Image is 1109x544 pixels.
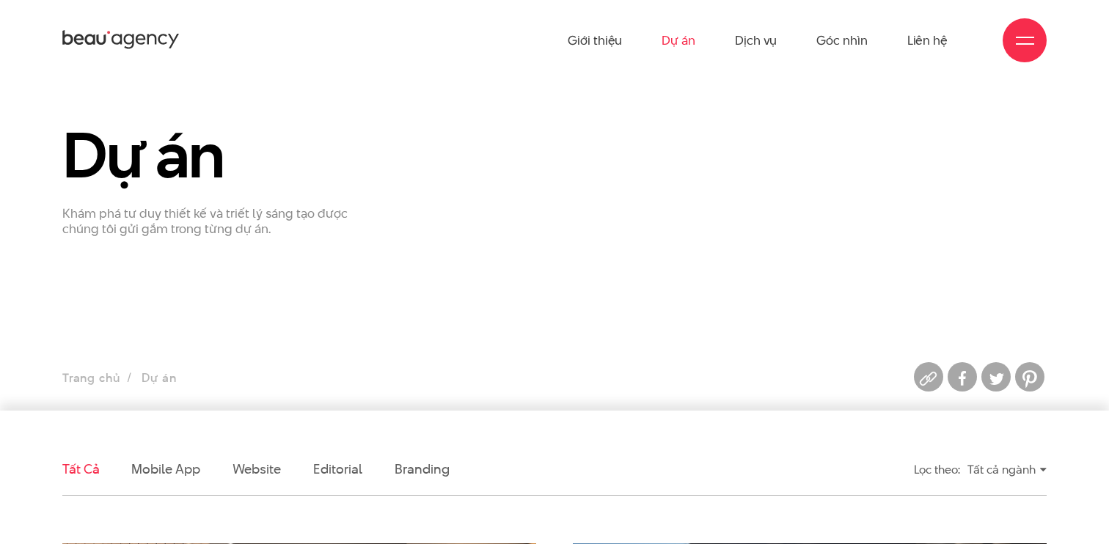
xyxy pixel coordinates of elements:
a: Website [233,460,281,478]
a: Tất cả [62,460,99,478]
p: Khám phá tư duy thiết kế và triết lý sáng tạo được chúng tôi gửi gắm trong từng dự án. [62,206,376,237]
a: Branding [395,460,449,478]
a: Editorial [313,460,362,478]
a: Trang chủ [62,370,120,386]
div: Tất cả ngành [967,457,1047,482]
div: Lọc theo: [914,457,960,482]
h1: Dự án [62,121,376,188]
a: Mobile app [131,460,200,478]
